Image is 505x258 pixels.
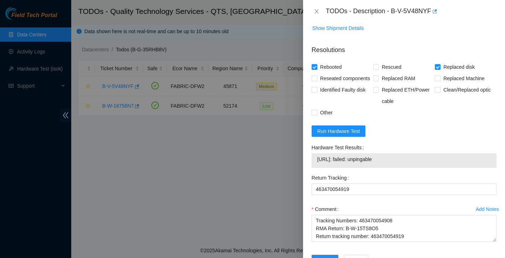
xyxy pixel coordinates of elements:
[379,84,435,107] span: Replaced ETH/Power cable
[476,207,499,212] div: Add Notes
[312,22,364,34] button: Show Shipment Details
[312,24,364,32] span: Show Shipment Details
[317,107,335,118] span: Other
[317,73,373,84] span: Reseated components
[379,61,404,73] span: Rescued
[312,184,496,195] input: Return Tracking
[312,8,322,15] button: Close
[312,40,496,55] p: Resolutions
[312,203,342,215] label: Comment
[312,172,352,184] label: Return Tracking
[379,73,418,84] span: Replaced RAM
[312,142,366,153] label: Hardware Test Results
[317,84,369,96] span: Identified Faulty disk
[317,155,491,163] span: [URL]: failed: unpingable
[441,73,488,84] span: Replaced Machine
[441,84,494,96] span: Clean/Replaced optic
[317,61,345,73] span: Rebooted
[314,9,319,14] span: close
[441,61,478,73] span: Replaced disk
[317,127,360,135] span: Run Hardware Test
[312,215,496,242] textarea: Comment
[326,6,496,17] div: TODOs - Description - B-V-5V48NYF
[312,125,366,137] button: Run Hardware Test
[475,203,499,215] button: Add Notes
